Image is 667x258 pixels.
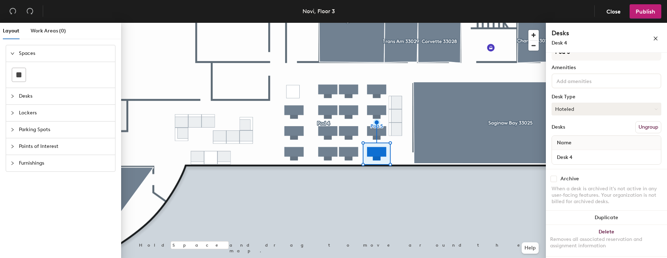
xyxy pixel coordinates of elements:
div: Desks [552,124,565,130]
span: expanded [10,51,15,56]
span: Spaces [19,45,111,62]
div: Archive [560,176,579,182]
span: collapsed [10,128,15,132]
span: close [653,36,658,41]
button: Help [522,242,539,254]
span: Lockers [19,105,111,121]
input: Unnamed desk [553,152,660,162]
button: Close [600,4,627,19]
div: Amenities [552,65,661,71]
button: Ungroup [635,121,661,133]
button: Duplicate [546,211,667,225]
span: collapsed [10,161,15,165]
span: Parking Spots [19,122,111,138]
span: Layout [3,28,19,34]
span: Points of Interest [19,138,111,155]
span: Desk 4 [552,40,567,46]
span: Name [553,136,575,149]
div: Removes all associated reservation and assignment information [550,236,663,249]
button: Redo (⌘ + ⇧ + Z) [23,4,37,19]
span: Close [606,8,621,15]
span: Work Areas (0) [31,28,66,34]
span: collapsed [10,144,15,149]
div: Desk Type [552,94,661,100]
h4: Desks [552,29,630,38]
button: DeleteRemoves all associated reservation and assignment information [546,225,667,256]
button: Hoteled [552,103,661,115]
span: undo [9,7,16,15]
span: Publish [636,8,655,15]
div: When a desk is archived it's not active in any user-facing features. Your organization is not bil... [552,186,661,205]
button: Publish [630,4,661,19]
button: Undo (⌘ + Z) [6,4,20,19]
input: Add amenities [555,76,619,85]
div: Novi, Floor 3 [303,7,335,16]
span: collapsed [10,94,15,98]
span: collapsed [10,111,15,115]
span: Furnishings [19,155,111,171]
span: Desks [19,88,111,104]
